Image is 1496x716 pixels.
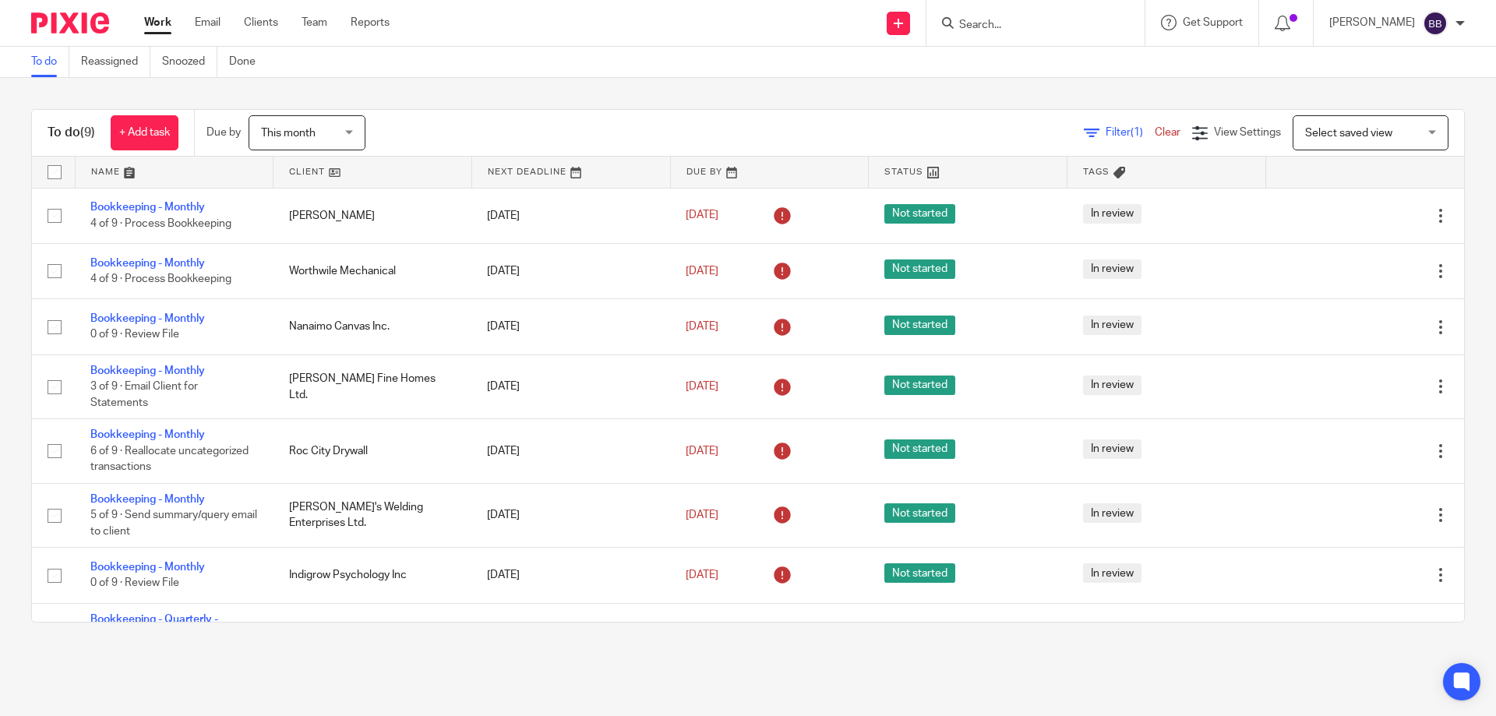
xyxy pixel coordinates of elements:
span: In review [1083,316,1141,335]
span: 4 of 9 · Process Bookkeeping [90,273,231,284]
a: Bookkeeping - Monthly [90,494,205,505]
span: Not started [884,259,955,279]
a: Bookkeeping - Monthly [90,429,205,440]
td: [DATE] [471,354,670,418]
span: [DATE] [686,321,718,332]
span: 4 of 9 · Process Bookkeeping [90,218,231,229]
td: Roc City Drywall [273,419,472,483]
a: To do [31,47,69,77]
td: [DATE] [471,483,670,547]
span: (1) [1131,127,1143,138]
span: In review [1083,204,1141,224]
td: [DATE] [471,188,670,243]
span: Select saved view [1305,128,1392,139]
span: [DATE] [686,446,718,457]
td: [DATE] [471,419,670,483]
span: In review [1083,259,1141,279]
span: 5 of 9 · Send summary/query email to client [90,510,257,537]
a: Bookkeeping - Monthly [90,365,205,376]
a: Snoozed [162,47,217,77]
td: [PERSON_NAME] Fine Homes Ltd. [273,354,472,418]
span: Not started [884,439,955,459]
td: Indigrow Psychology Inc [273,548,472,603]
span: Filter [1106,127,1155,138]
span: In review [1083,376,1141,395]
span: [DATE] [686,210,718,221]
span: This month [261,128,316,139]
a: Reassigned [81,47,150,77]
span: Not started [884,376,955,395]
span: Not started [884,503,955,523]
a: Bookkeeping - Monthly [90,258,205,269]
span: Tags [1083,168,1110,176]
span: In review [1083,503,1141,523]
h1: To do [48,125,95,141]
img: svg%3E [1423,11,1448,36]
span: 0 of 9 · Review File [90,578,179,589]
p: Due by [206,125,241,140]
p: [PERSON_NAME] [1329,15,1415,30]
td: [PERSON_NAME]'s Welding Enterprises Ltd. [273,483,472,547]
span: [DATE] [686,266,718,277]
span: Not started [884,563,955,583]
td: [DATE] [471,243,670,298]
span: Get Support [1183,17,1243,28]
td: Redeye Enterprises [273,603,472,683]
span: 3 of 9 · Email Client for Statements [90,381,198,408]
a: Work [144,15,171,30]
td: [DATE] [471,603,670,683]
td: [DATE] [471,548,670,603]
span: [DATE] [686,570,718,580]
a: Team [302,15,327,30]
td: [DATE] [471,299,670,354]
a: Bookkeeping - Quarterly - Calendar Year [90,614,218,640]
input: Search [958,19,1098,33]
span: [DATE] [686,381,718,392]
span: (9) [80,126,95,139]
span: [DATE] [686,510,718,520]
img: Pixie [31,12,109,34]
span: In review [1083,563,1141,583]
td: Worthwile Mechanical [273,243,472,298]
a: Bookkeeping - Monthly [90,202,205,213]
span: 6 of 9 · Reallocate uncategorized transactions [90,446,249,473]
span: View Settings [1214,127,1281,138]
span: Not started [884,316,955,335]
span: In review [1083,439,1141,459]
td: Nanaimo Canvas Inc. [273,299,472,354]
a: Reports [351,15,390,30]
span: 0 of 9 · Review File [90,330,179,340]
span: Not started [884,204,955,224]
a: Bookkeeping - Monthly [90,313,205,324]
a: Clear [1155,127,1180,138]
a: + Add task [111,115,178,150]
td: [PERSON_NAME] [273,188,472,243]
a: Email [195,15,221,30]
a: Done [229,47,267,77]
a: Clients [244,15,278,30]
a: Bookkeeping - Monthly [90,562,205,573]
